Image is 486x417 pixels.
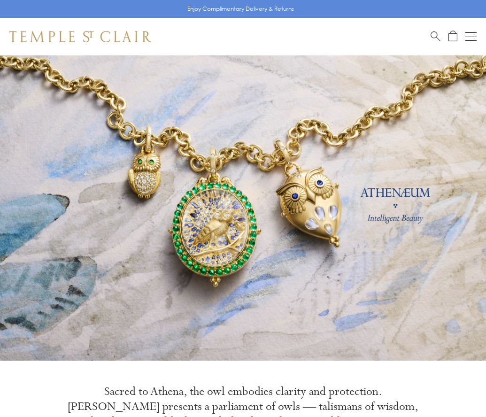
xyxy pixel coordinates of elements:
button: Open navigation [465,31,477,42]
img: Temple St. Clair [9,31,151,42]
p: Enjoy Complimentary Delivery & Returns [187,4,294,14]
a: Open Shopping Bag [448,31,457,42]
a: Search [431,31,440,42]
